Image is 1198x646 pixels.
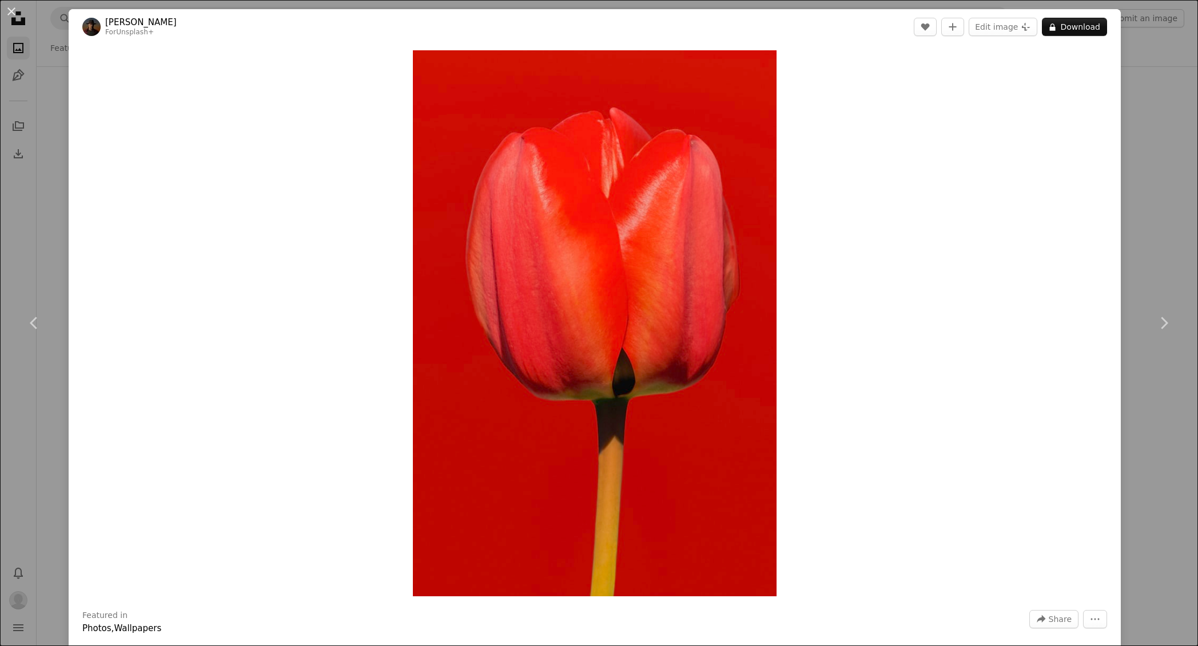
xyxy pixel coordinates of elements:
[116,28,154,36] a: Unsplash+
[1049,611,1072,628] span: Share
[1129,268,1198,378] a: Next
[112,623,114,633] span: ,
[1083,610,1107,628] button: More Actions
[969,18,1037,36] button: Edit image
[413,50,777,596] img: A single red tulip on a red background
[114,623,161,633] a: Wallpapers
[1042,18,1107,36] button: Download
[413,50,777,596] button: Zoom in on this image
[82,623,112,633] a: Photos
[82,610,128,621] h3: Featured in
[82,18,101,36] img: Go to Allec Gomes's profile
[105,17,177,28] a: [PERSON_NAME]
[1029,610,1078,628] button: Share this image
[941,18,964,36] button: Add to Collection
[105,28,177,37] div: For
[914,18,937,36] button: Like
